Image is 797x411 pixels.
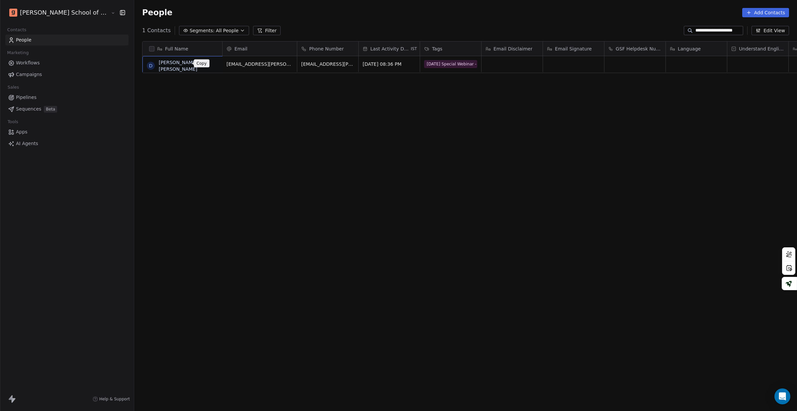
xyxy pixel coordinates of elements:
[5,104,129,115] a: SequencesBeta
[226,61,293,67] span: [EMAIL_ADDRESS][PERSON_NAME][DOMAIN_NAME]
[16,128,28,135] span: Apps
[20,8,109,17] span: [PERSON_NAME] School of Finance LLP
[216,27,238,34] span: All People
[309,45,344,52] span: Phone Number
[359,41,420,56] div: Last Activity DateIST
[5,57,129,68] a: Workflows
[432,45,442,52] span: Tags
[5,138,129,149] a: AI Agents
[99,396,130,402] span: Help & Support
[370,45,409,52] span: Last Activity Date
[774,388,790,404] div: Open Intercom Messenger
[16,59,40,66] span: Workflows
[752,26,789,35] button: Edit View
[742,8,789,17] button: Add Contacts
[16,106,41,113] span: Sequences
[142,56,222,387] div: grid
[142,8,172,18] span: People
[297,41,358,56] div: Phone Number
[678,45,701,52] span: Language
[363,61,416,67] span: [DATE] 08:36 PM
[411,46,417,51] span: IST
[44,106,57,113] span: Beta
[5,117,21,127] span: Tools
[727,41,788,56] div: Understand English?
[159,60,197,72] a: [PERSON_NAME] [PERSON_NAME]
[197,61,207,66] p: Copy
[165,45,188,52] span: Full Name
[739,45,784,52] span: Understand English?
[16,37,32,43] span: People
[4,48,32,58] span: Marketing
[666,41,727,56] div: Language
[5,126,129,137] a: Apps
[222,41,297,56] div: Email
[301,61,354,67] span: [EMAIL_ADDRESS][PERSON_NAME][DOMAIN_NAME]
[149,62,153,69] div: D
[493,45,532,52] span: Email Disclaimer
[16,140,38,147] span: AI Agents
[5,35,129,45] a: People
[8,7,106,18] button: [PERSON_NAME] School of Finance LLP
[420,41,481,56] div: Tags
[604,41,665,56] div: GSF Helpdesk Number
[16,94,37,101] span: Pipelines
[5,82,22,92] span: Sales
[190,27,215,34] span: Segments:
[482,41,543,56] div: Email Disclaimer
[142,41,222,56] div: Full Name
[234,45,247,52] span: Email
[616,45,662,52] span: GSF Helpdesk Number
[9,9,17,17] img: Goela%20School%20Logos%20(4).png
[5,92,129,103] a: Pipelines
[424,60,477,68] span: [DATE] Special Webinar - Attended
[555,45,592,52] span: Email Signature
[253,26,281,35] button: Filter
[4,25,29,35] span: Contacts
[5,69,129,80] a: Campaigns
[16,71,42,78] span: Campaigns
[142,27,171,35] span: 1 Contacts
[93,396,130,402] a: Help & Support
[543,41,604,56] div: Email Signature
